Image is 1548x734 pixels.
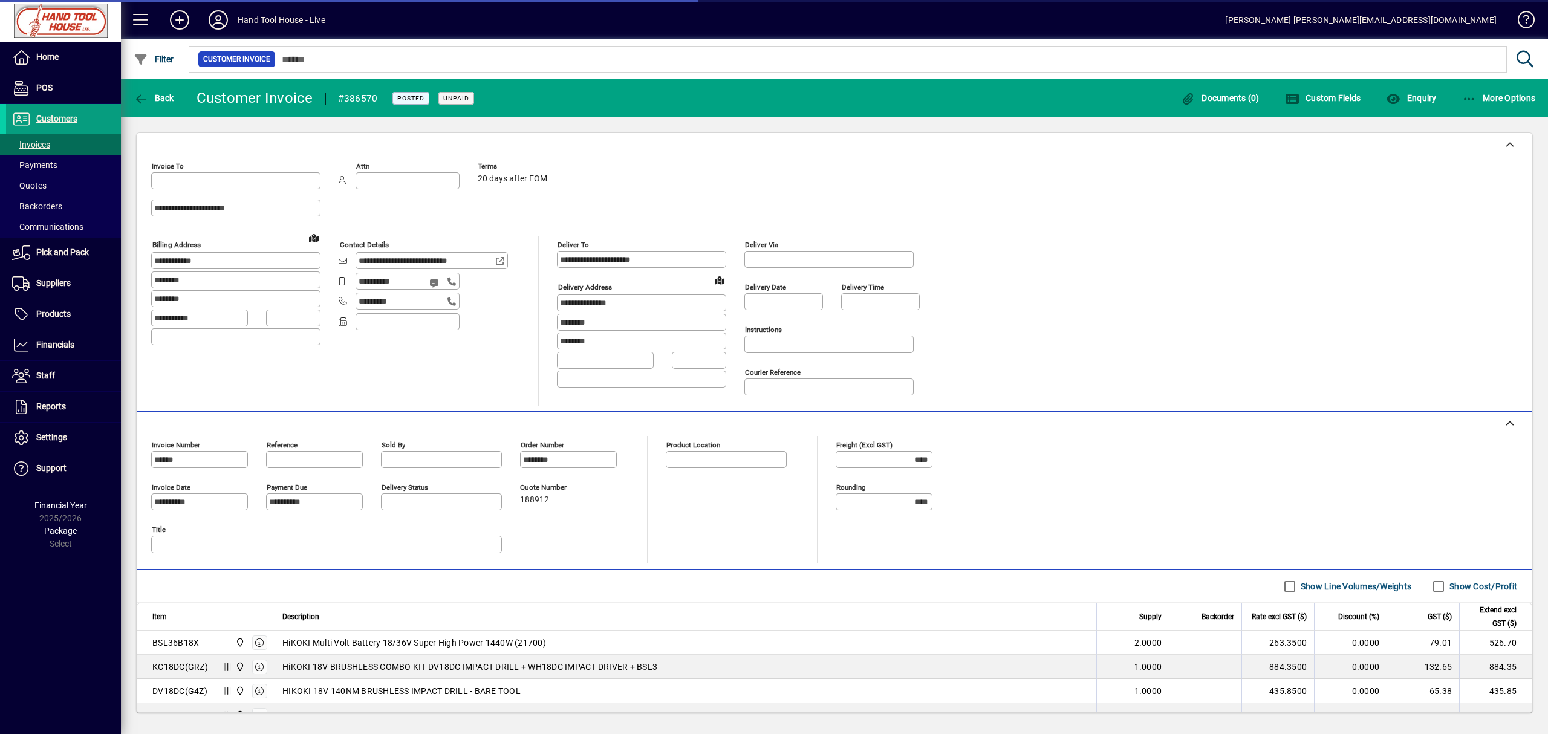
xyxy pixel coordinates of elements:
span: Supply [1139,610,1162,623]
span: Products [36,309,71,319]
td: 884.35 [1459,655,1532,679]
td: 65.38 [1387,703,1459,727]
td: 435.85 [1459,679,1532,703]
span: Package [44,526,77,536]
div: 263.3500 [1249,637,1307,649]
a: Products [6,299,121,330]
div: [PERSON_NAME] [PERSON_NAME][EMAIL_ADDRESS][DOMAIN_NAME] [1225,10,1497,30]
span: 2.0000 [1134,637,1162,649]
label: Show Line Volumes/Weights [1298,580,1411,593]
mat-label: Courier Reference [745,368,801,377]
span: 1.0000 [1134,685,1162,697]
span: Description [282,610,319,623]
div: Customer Invoice [197,88,313,108]
td: 65.38 [1387,679,1459,703]
span: Frankton [232,636,246,649]
button: Back [131,87,177,109]
span: Backorders [12,201,62,211]
mat-label: Delivery status [382,483,428,492]
span: POS [36,83,53,93]
a: Support [6,453,121,484]
a: Settings [6,423,121,453]
div: 435.8500 [1249,709,1307,721]
span: Quotes [12,181,47,190]
td: 526.70 [1459,631,1532,655]
span: Documents (0) [1181,93,1260,103]
span: Financials [36,340,74,349]
td: 0.0000 [1314,703,1387,727]
a: Backorders [6,196,121,216]
span: Quote number [520,484,593,492]
button: Add [160,9,199,31]
mat-label: Invoice number [152,441,200,449]
a: Invoices [6,134,121,155]
span: 188912 [520,495,549,505]
span: 1.0000 [1134,709,1162,721]
span: HiKOKI 18V BRUSHLESS COMBO KIT DV18DC IMPACT DRILL + WH18DC IMPACT DRIVER + BSL3 [282,661,657,673]
span: Item [152,610,167,623]
a: Staff [6,361,121,391]
td: 0.0000 [1314,631,1387,655]
div: 884.3500 [1249,661,1307,673]
span: Filter [134,54,174,64]
div: 435.8500 [1249,685,1307,697]
label: Show Cost/Profit [1447,580,1517,593]
a: View on map [304,228,324,247]
span: HIKOKI 18V 140NM BRUSHLESS IMPACT DRILL - BARE TOOL [282,709,521,721]
a: Communications [6,216,121,237]
mat-label: Attn [356,162,369,171]
mat-label: Reference [267,441,298,449]
div: #386570 [338,89,378,108]
a: Payments [6,155,121,175]
span: More Options [1462,93,1536,103]
span: Back [134,93,174,103]
span: Discount (%) [1338,610,1379,623]
span: Frankton [232,660,246,674]
mat-label: Deliver To [558,241,589,249]
span: 1.0000 [1134,661,1162,673]
span: Home [36,52,59,62]
a: Financials [6,330,121,360]
mat-label: Payment due [267,483,307,492]
button: Profile [199,9,238,31]
span: Backorder [1202,610,1234,623]
a: View on map [710,270,729,290]
span: Rate excl GST ($) [1252,610,1307,623]
span: Extend excl GST ($) [1467,603,1517,630]
span: Unpaid [443,94,469,102]
a: Reports [6,392,121,422]
mat-label: Delivery date [745,283,786,291]
span: Frankton [232,709,246,722]
div: Hand Tool House - Live [238,10,325,30]
td: 132.65 [1387,655,1459,679]
span: Invoices [12,140,50,149]
a: Pick and Pack [6,238,121,268]
mat-label: Instructions [745,325,782,334]
span: Posted [397,94,424,102]
div: KC18DC(GRZ) [152,661,208,673]
span: 20 days after EOM [478,174,547,184]
mat-label: Product location [666,441,720,449]
span: Custom Fields [1285,93,1361,103]
a: Quotes [6,175,121,196]
button: Documents (0) [1178,87,1263,109]
td: 79.01 [1387,631,1459,655]
button: Filter [131,48,177,70]
mat-label: Freight (excl GST) [836,441,893,449]
span: Customers [36,114,77,123]
span: Terms [478,163,550,171]
span: Frankton [232,684,246,698]
td: 0.0000 [1314,655,1387,679]
a: POS [6,73,121,103]
mat-label: Invoice date [152,483,190,492]
mat-label: Rounding [836,483,865,492]
span: GST ($) [1428,610,1452,623]
span: Support [36,463,67,473]
app-page-header-button: Back [121,87,187,109]
span: HIKOKI 18V 140NM BRUSHLESS IMPACT DRILL - BARE TOOL [282,685,521,697]
button: Send SMS [421,268,450,297]
button: Custom Fields [1282,87,1364,109]
span: Reports [36,401,66,411]
div: BSL36B18X [152,637,199,649]
span: Suppliers [36,278,71,288]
